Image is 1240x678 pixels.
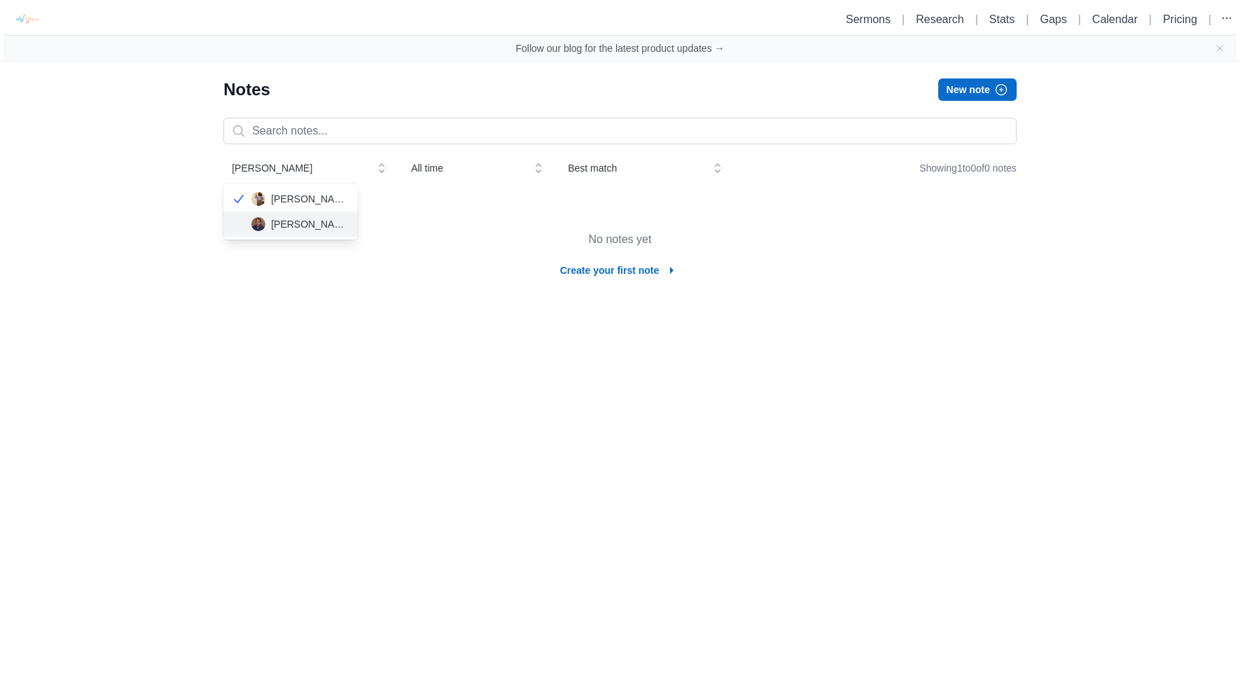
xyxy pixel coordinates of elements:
[271,192,347,206] span: [PERSON_NAME] [PERSON_NAME]
[223,184,358,240] div: [PERSON_NAME]
[251,192,265,206] img: avatar
[271,217,347,231] span: [PERSON_NAME] [PERSON_NAME]
[1170,608,1223,661] iframe: Drift Widget Chat Controller
[251,217,265,231] img: avatar
[232,161,366,175] span: [PERSON_NAME]
[223,155,394,181] button: [PERSON_NAME]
